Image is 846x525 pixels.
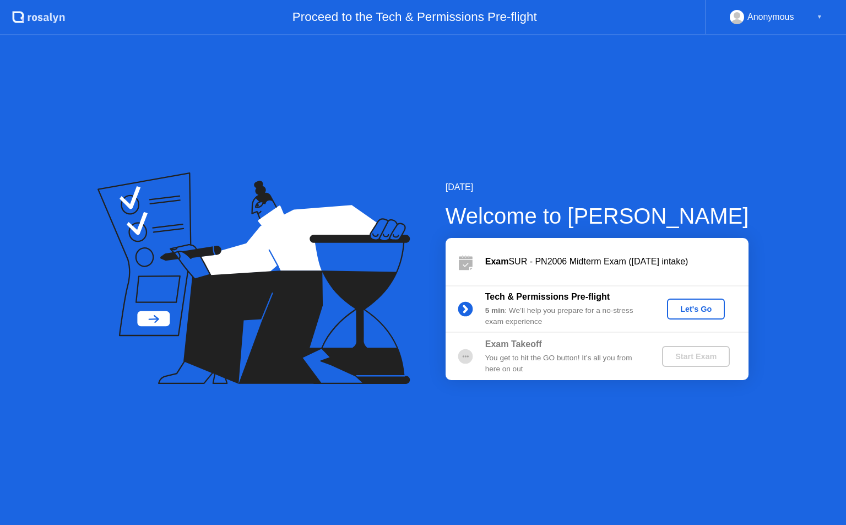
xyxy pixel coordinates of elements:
button: Let's Go [667,299,725,320]
div: Anonymous [747,10,794,24]
div: Let's Go [671,305,720,313]
div: You get to hit the GO button! It’s all you from here on out [485,353,644,375]
div: Welcome to [PERSON_NAME] [446,199,749,232]
b: Exam Takeoff [485,339,542,349]
div: SUR - PN2006 Midterm Exam ([DATE] intake) [485,255,749,268]
b: Exam [485,257,509,266]
b: Tech & Permissions Pre-flight [485,292,610,301]
button: Start Exam [662,346,730,367]
b: 5 min [485,306,505,315]
div: ▼ [817,10,822,24]
div: : We’ll help you prepare for a no-stress exam experience [485,305,644,328]
div: Start Exam [666,352,725,361]
div: [DATE] [446,181,749,194]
